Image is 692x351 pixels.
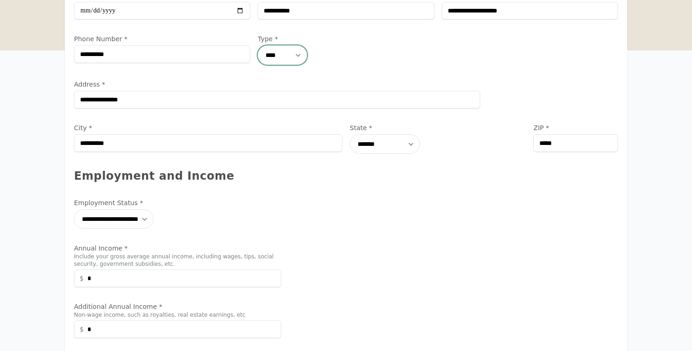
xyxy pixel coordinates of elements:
[74,123,342,132] label: City *
[74,169,618,183] div: Employment and Income
[533,123,618,132] label: ZIP *
[258,34,388,44] label: Type *
[350,123,526,132] label: State *
[74,302,281,311] label: Additional Annual Income *
[74,253,281,268] p: Include your gross average annual income, including wages, tips, social security, government subs...
[74,311,281,319] p: Non-wage income, such as royalties, real estate earnings, etc
[74,244,281,253] label: Annual Income *
[74,34,250,44] label: Phone Number *
[74,198,281,207] label: Employment Status *
[74,80,480,89] label: Address *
